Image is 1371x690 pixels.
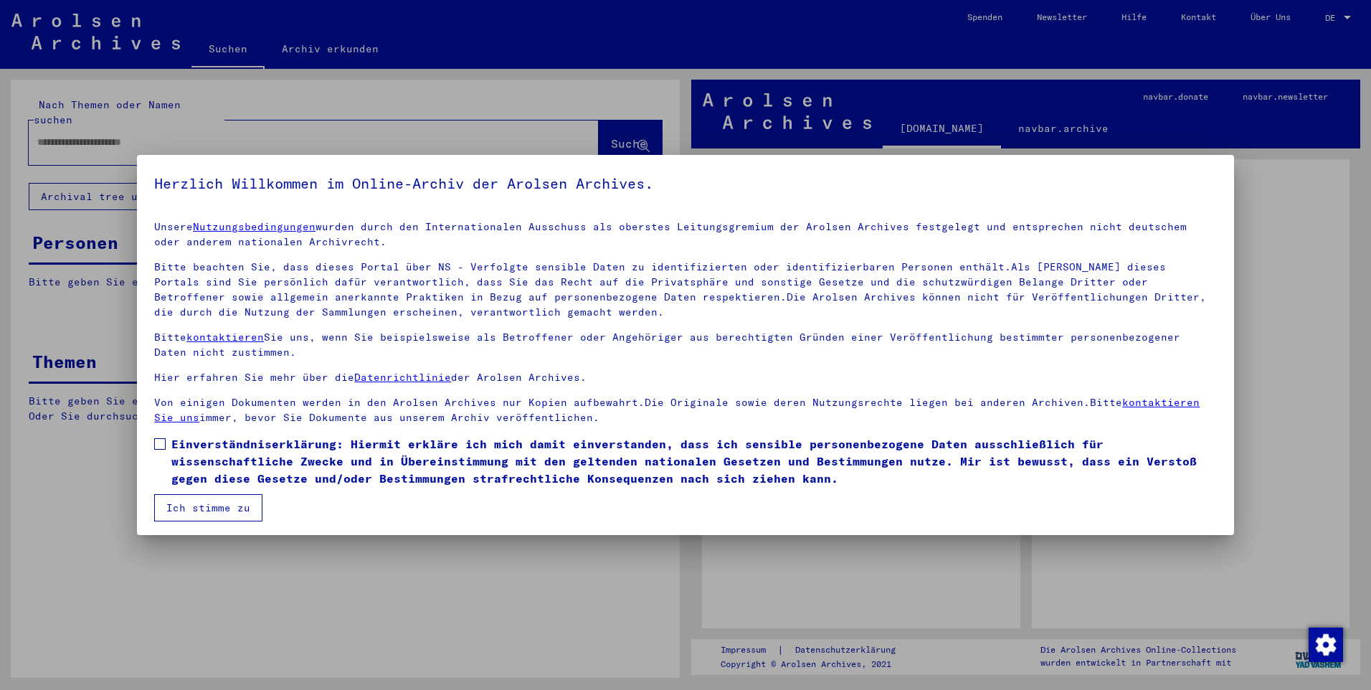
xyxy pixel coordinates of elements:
p: Bitte Sie uns, wenn Sie beispielsweise als Betroffener oder Angehöriger aus berechtigten Gründen ... [154,330,1217,360]
img: Zustimmung ändern [1309,628,1343,662]
a: Datenrichtlinie [354,371,451,384]
a: kontaktieren [186,331,264,344]
p: Unsere wurden durch den Internationalen Ausschuss als oberstes Leitungsgremium der Arolsen Archiv... [154,219,1217,250]
span: Einverständniserklärung: Hiermit erkläre ich mich damit einverstanden, dass ich sensible personen... [171,435,1217,487]
h5: Herzlich Willkommen im Online-Archiv der Arolsen Archives. [154,172,1217,195]
a: Nutzungsbedingungen [193,220,316,233]
p: Bitte beachten Sie, dass dieses Portal über NS - Verfolgte sensible Daten zu identifizierten oder... [154,260,1217,320]
button: Ich stimme zu [154,494,262,521]
p: Von einigen Dokumenten werden in den Arolsen Archives nur Kopien aufbewahrt.Die Originale sowie d... [154,395,1217,425]
p: Hier erfahren Sie mehr über die der Arolsen Archives. [154,370,1217,385]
